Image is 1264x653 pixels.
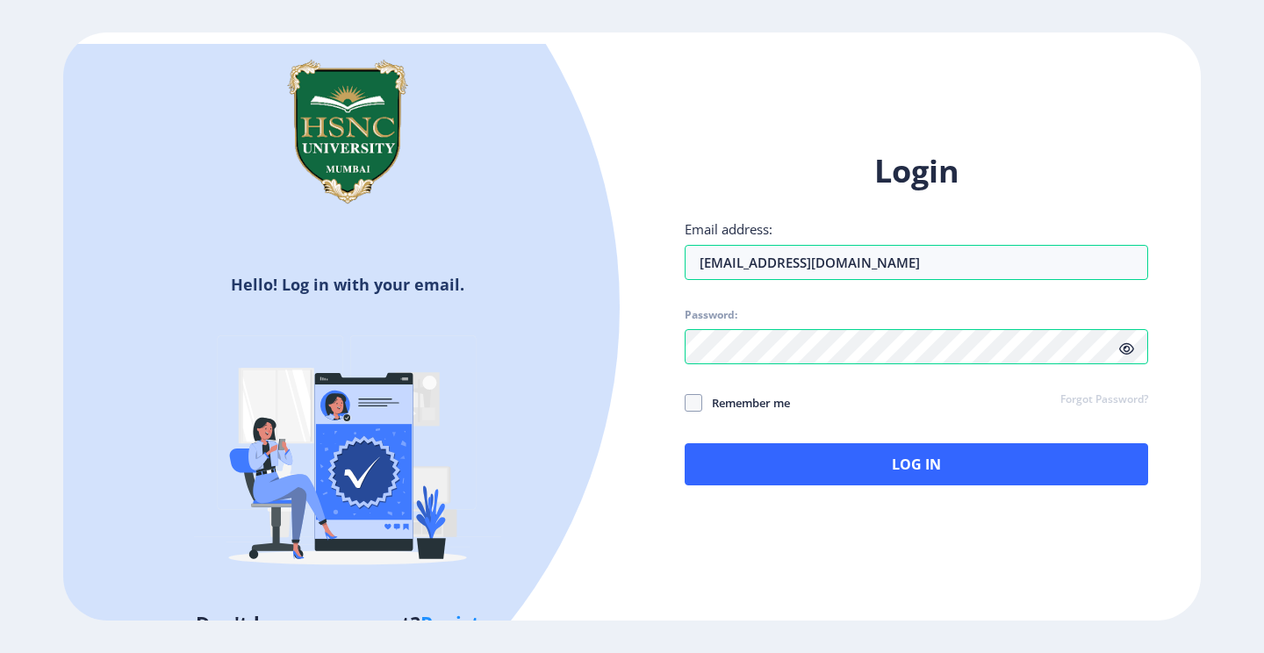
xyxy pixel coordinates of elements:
button: Log In [685,443,1148,485]
img: hsnc.png [260,44,435,219]
label: Email address: [685,220,772,238]
input: Email address [685,245,1148,280]
a: Forgot Password? [1060,392,1148,408]
a: Register [420,610,500,636]
label: Password: [685,308,737,322]
img: Verified-rafiki.svg [194,302,501,609]
span: Remember me [702,392,790,413]
h1: Login [685,150,1148,192]
h5: Don't have an account? [76,609,619,637]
